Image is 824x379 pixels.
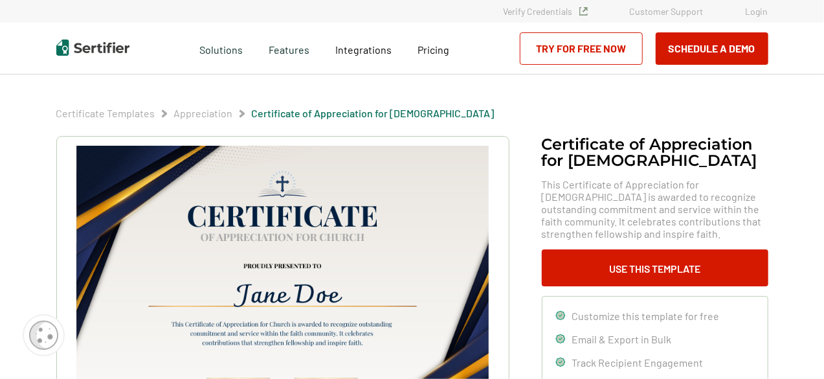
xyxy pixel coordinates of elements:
[269,40,309,56] span: Features
[418,43,449,56] span: Pricing
[199,40,243,56] span: Solutions
[520,32,643,65] a: Try for Free Now
[252,107,495,120] span: Certificate of Appreciation for [DEMOGRAPHIC_DATA]​
[56,107,495,120] div: Breadcrumb
[252,107,495,119] a: Certificate of Appreciation for [DEMOGRAPHIC_DATA]​
[56,107,155,120] span: Certificate Templates
[746,6,768,17] a: Login
[174,107,233,119] a: Appreciation
[29,321,58,350] img: Cookie Popup Icon
[335,43,392,56] span: Integrations
[56,107,155,119] a: Certificate Templates
[759,317,824,379] iframe: Chat Widget
[542,178,768,240] span: This Certificate of Appreciation for [DEMOGRAPHIC_DATA] is awarded to recognize outstanding commi...
[572,333,672,345] span: Email & Export in Bulk
[418,40,449,56] a: Pricing
[542,249,768,286] button: Use This Template
[174,107,233,120] span: Appreciation
[56,40,129,56] img: Sertifier | Digital Credentialing Platform
[572,356,704,369] span: Track Recipient Engagement
[542,136,768,168] h1: Certificate of Appreciation for [DEMOGRAPHIC_DATA]​
[579,7,588,16] img: Verified
[504,6,588,17] a: Verify Credentials
[335,40,392,56] a: Integrations
[630,6,704,17] a: Customer Support
[656,32,768,65] button: Schedule a Demo
[572,310,720,322] span: Customize this template for free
